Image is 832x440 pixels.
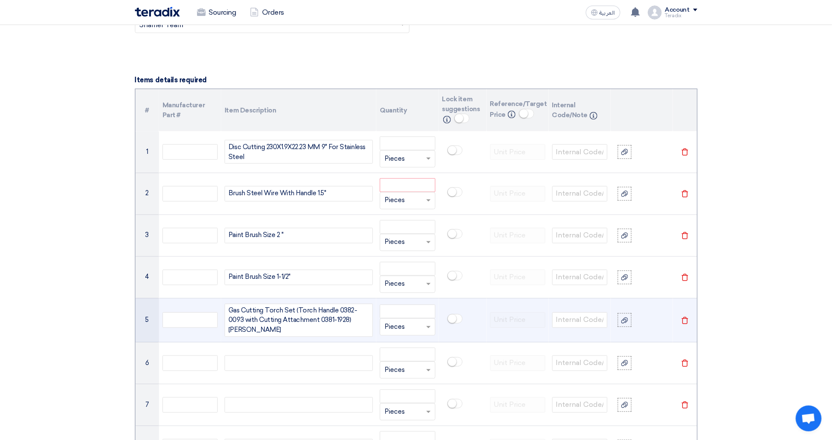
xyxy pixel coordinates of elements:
input: Unit Price [490,144,545,160]
div: Name [225,270,373,285]
th: Item Description [221,89,376,131]
input: Unit Price [490,312,545,328]
input: Amount [380,220,435,234]
input: Model Number [163,397,218,413]
img: Teradix logo [135,7,180,17]
div: Account [665,6,690,14]
a: Orders [243,3,291,22]
input: Unit Price [490,356,545,371]
td: 5 [135,298,159,343]
input: Internal Code/Note [552,270,607,285]
input: Amount [380,305,435,318]
div: Name [225,228,373,243]
input: Model Number [163,356,218,371]
input: Amount [380,390,435,403]
input: Internal Code/Note [552,397,607,413]
th: Serial Number [135,89,159,131]
input: Unit Price [490,270,545,285]
input: Model Number [163,144,218,160]
input: Amount [380,262,435,276]
div: Name [225,397,373,413]
span: Internal Code/Note [552,101,588,119]
input: Internal Code/Note [552,186,607,202]
img: profile_test.png [648,6,662,19]
input: Unit Price [490,397,545,413]
td: 3 [135,215,159,256]
button: العربية [586,6,620,19]
input: Internal Code/Note [552,144,607,160]
th: Manufacturer Part # [159,89,221,131]
div: Name [225,356,373,371]
td: 6 [135,343,159,384]
div: Name [225,140,373,164]
input: Unit Price [490,186,545,202]
input: Amount [380,178,435,192]
input: Model Number [163,228,218,243]
input: Model Number [163,312,218,328]
span: Lock item suggestions [442,95,480,113]
input: Model Number [163,270,218,285]
input: Amount [380,137,435,150]
input: Model Number [163,186,218,202]
span: Reference/Target Price [490,100,547,119]
div: Teradix [665,13,698,18]
input: Unit Price [490,228,545,243]
label: Items details required [135,75,207,85]
td: 7 [135,384,159,426]
td: 2 [135,173,159,215]
span: العربية [600,10,615,16]
a: Sourcing [190,3,243,22]
td: 1 [135,131,159,173]
input: Internal Code/Note [552,356,607,371]
div: Name [225,304,373,337]
td: 4 [135,256,159,298]
input: Amount [380,348,435,362]
th: Quantity [376,89,438,131]
input: Internal Code/Note [552,228,607,243]
div: Name [225,186,373,202]
input: Internal Code/Note [552,312,607,328]
a: Open chat [796,406,822,431]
